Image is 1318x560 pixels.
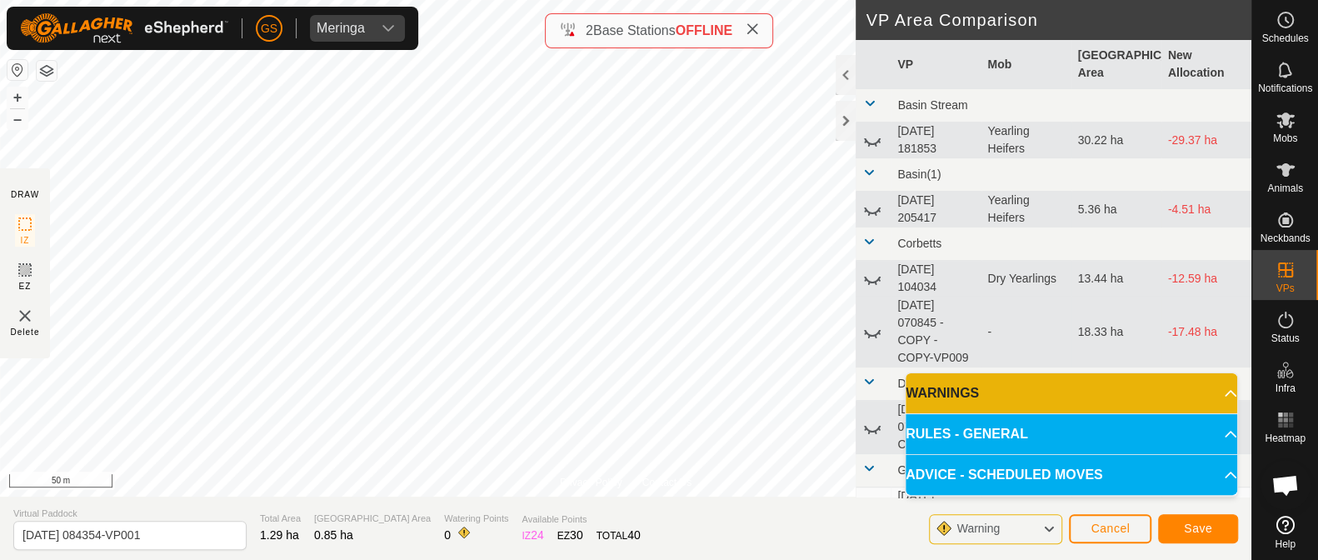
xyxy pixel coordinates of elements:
[1069,514,1151,543] button: Cancel
[897,377,953,390] span: Deer Shed
[1071,40,1161,89] th: [GEOGRAPHIC_DATA] Area
[891,297,981,367] td: [DATE] 070845 - COPY - COPY-VP009
[1161,297,1251,367] td: -17.48 ha
[676,23,732,37] span: OFFLINE
[11,188,39,201] div: DRAW
[1260,233,1310,243] span: Neckbands
[13,507,247,521] span: Virtual Paddock
[21,234,30,247] span: IZ
[897,98,967,112] span: Basin Stream
[906,424,1028,444] span: RULES - GENERAL
[906,414,1237,454] p-accordion-header: RULES - GENERAL
[314,528,353,542] span: 0.85 ha
[1258,83,1312,93] span: Notifications
[1071,297,1161,367] td: 18.33 ha
[20,13,228,43] img: Gallagher Logo
[1275,539,1296,549] span: Help
[981,40,1071,89] th: Mob
[1161,40,1251,89] th: New Allocation
[260,512,301,526] span: Total Area
[988,323,1065,341] div: -
[1158,514,1238,543] button: Save
[593,23,676,37] span: Base Stations
[444,528,451,542] span: 0
[19,280,32,292] span: EZ
[627,528,641,542] span: 40
[11,326,40,338] span: Delete
[891,401,981,454] td: [DATE] 071134 - COPY-VP004
[1161,192,1251,227] td: -4.51 ha
[1161,122,1251,158] td: -29.37 ha
[906,383,979,403] span: WARNINGS
[37,61,57,81] button: Map Layers
[1252,509,1318,556] a: Help
[1161,261,1251,297] td: -12.59 ha
[988,122,1065,157] div: Yearling Heifers
[988,270,1065,287] div: Dry Yearlings
[906,373,1237,413] p-accordion-header: WARNINGS
[642,475,691,490] a: Contact Us
[317,22,365,35] div: Meringa
[891,487,981,523] td: [DATE] 065634
[586,23,593,37] span: 2
[522,527,543,544] div: IZ
[906,455,1237,495] p-accordion-header: ADVICE - SCHEDULED MOVES
[988,192,1065,227] div: Yearling Heifers
[1071,122,1161,158] td: 30.22 ha
[570,528,583,542] span: 30
[1091,522,1130,535] span: Cancel
[7,60,27,80] button: Reset Map
[314,512,431,526] span: [GEOGRAPHIC_DATA] Area
[891,261,981,297] td: [DATE] 104034
[1261,33,1308,43] span: Schedules
[1071,261,1161,297] td: 13.44 ha
[15,306,35,326] img: VP
[897,167,941,181] span: Basin(1)
[560,475,622,490] a: Privacy Policy
[891,192,981,227] td: [DATE] 205417
[522,512,640,527] span: Available Points
[310,15,372,42] span: Meringa
[1271,333,1299,343] span: Status
[956,522,1000,535] span: Warning
[891,40,981,89] th: VP
[7,87,27,107] button: +
[1265,433,1306,443] span: Heatmap
[906,465,1102,485] span: ADVICE - SCHEDULED MOVES
[444,512,508,526] span: Watering Points
[1071,192,1161,227] td: 5.36 ha
[261,20,277,37] span: GS
[1275,383,1295,393] span: Infra
[260,528,299,542] span: 1.29 ha
[372,15,405,42] div: dropdown trigger
[1184,522,1212,535] span: Save
[597,527,641,544] div: TOTAL
[891,122,981,158] td: [DATE] 181853
[557,527,583,544] div: EZ
[1273,133,1297,143] span: Mobs
[1276,283,1294,293] span: VPs
[1267,183,1303,193] span: Animals
[866,10,1251,30] h2: VP Area Comparison
[1261,460,1311,510] a: Open chat
[897,463,951,477] span: Glencoe 1
[7,109,27,129] button: –
[531,528,544,542] span: 24
[897,237,941,250] span: Corbetts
